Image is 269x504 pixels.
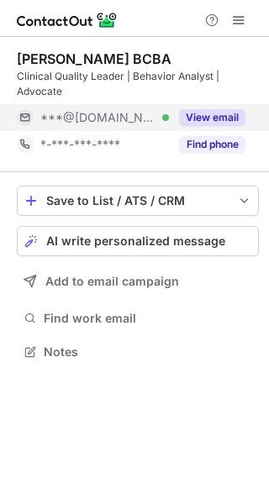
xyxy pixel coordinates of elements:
[46,194,229,207] div: Save to List / ATS / CRM
[17,50,171,67] div: [PERSON_NAME] BCBA
[179,136,245,153] button: Reveal Button
[17,10,118,30] img: ContactOut v5.3.10
[17,266,259,297] button: Add to email campaign
[44,344,252,360] span: Notes
[179,109,245,126] button: Reveal Button
[45,275,179,288] span: Add to email campaign
[17,69,259,99] div: Clinical Quality Leader | Behavior Analyst | Advocate
[46,234,225,248] span: AI write personalized message
[17,226,259,256] button: AI write personalized message
[40,110,156,125] span: ***@[DOMAIN_NAME]
[44,311,252,326] span: Find work email
[17,307,259,330] button: Find work email
[17,186,259,216] button: save-profile-one-click
[17,340,259,364] button: Notes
